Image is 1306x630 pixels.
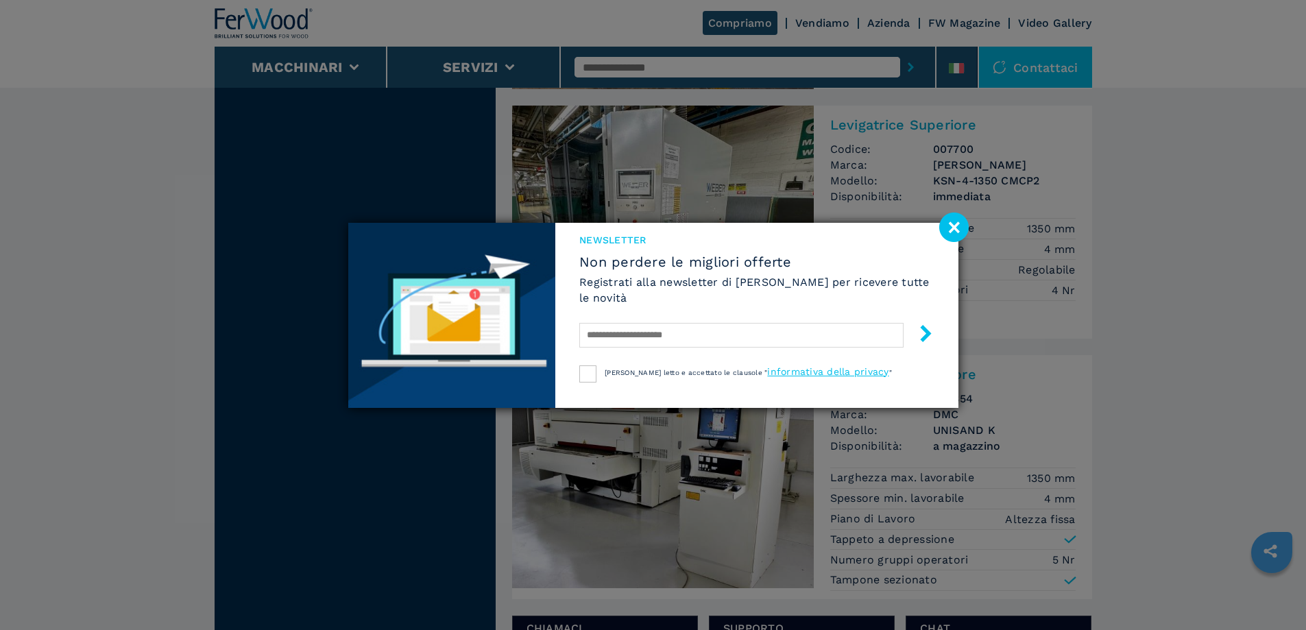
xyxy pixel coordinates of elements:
button: submit-button [904,319,934,352]
span: [PERSON_NAME] letto e accettato le clausole " [605,369,767,376]
span: NEWSLETTER [579,233,934,247]
h6: Registrati alla newsletter di [PERSON_NAME] per ricevere tutte le novità [579,274,934,306]
span: " [889,369,892,376]
span: Non perdere le migliori offerte [579,254,934,270]
img: Newsletter image [348,223,556,408]
a: informativa della privacy [767,366,888,377]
